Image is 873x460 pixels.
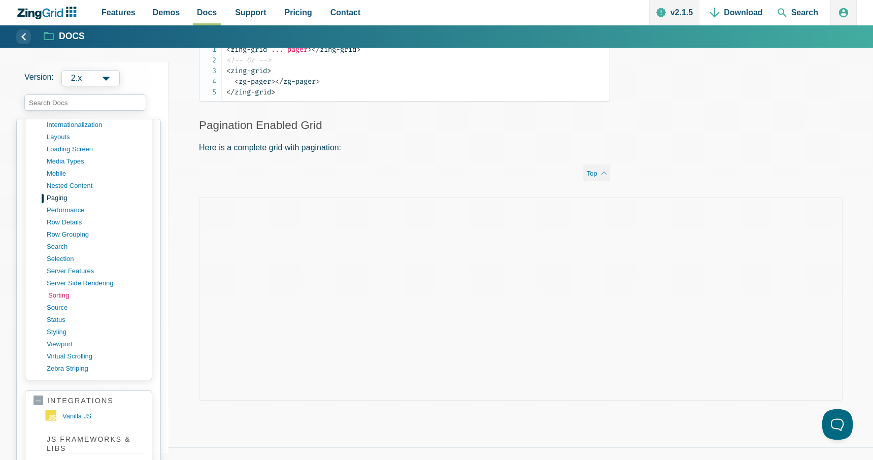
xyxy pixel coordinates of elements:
[356,45,360,54] span: >
[312,45,356,54] span: zing-grid
[199,119,322,132] a: Pagination Enabled Grid
[47,302,144,314] a: source
[47,180,144,192] a: nested content
[47,228,144,241] a: row grouping
[47,143,144,155] a: loading screen
[234,77,239,86] span: <
[226,56,271,64] span: <!-- Or -->
[271,77,275,86] span: >
[48,289,145,302] a: sorting
[33,396,144,406] a: integrations
[197,6,217,19] span: Docs
[47,204,144,216] a: performance
[275,77,316,86] span: zg-pager
[330,6,361,19] span: Contact
[59,32,85,41] strong: Docs
[316,77,320,86] span: >
[285,6,312,19] span: Pricing
[47,350,144,363] a: virtual scrolling
[16,7,82,19] a: ZingChart Logo. Click to return to the homepage
[226,45,230,54] span: <
[199,198,843,401] iframe: Demo loaded in iFrame
[47,192,144,204] a: paging
[47,363,144,375] a: zebra striping
[47,314,144,326] a: status
[308,45,312,54] span: >
[235,6,266,19] span: Support
[45,408,144,424] a: vanilla JS
[47,435,144,453] strong: Js Frameworks & Libs
[822,409,853,440] iframe: Help Scout Beacon - Open
[226,45,267,54] span: zing-grid
[226,88,234,96] span: </
[47,241,144,253] a: search
[47,326,144,338] a: styling
[226,88,271,96] span: zing-grid
[47,155,144,168] a: media types
[199,141,610,154] p: Here is a complete grid with pagination:
[47,216,144,228] a: row details
[24,70,54,86] span: Version:
[24,70,160,86] label: Versions
[271,45,283,54] span: ...
[267,67,271,75] span: >
[234,77,271,86] span: zg-pager
[47,119,144,131] a: internationalization
[102,6,136,19] span: Features
[153,6,180,19] span: Demos
[24,94,146,111] input: search input
[226,67,267,75] span: zing-grid
[271,88,275,96] span: >
[44,30,85,43] a: Docs
[47,265,144,277] a: server features
[47,168,144,180] a: mobile
[47,277,144,289] a: server side rendering
[47,131,144,143] a: layouts
[47,253,144,265] a: selection
[275,77,283,86] span: </
[287,45,308,54] span: pager
[226,67,230,75] span: <
[312,45,320,54] span: </
[47,338,144,350] a: viewport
